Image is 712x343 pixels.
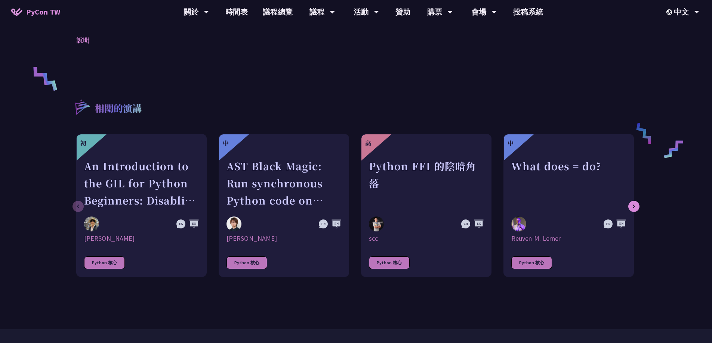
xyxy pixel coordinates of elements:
img: Locale Icon [666,9,674,15]
div: AST Black Magic: Run synchronous Python code on asynchronous Pyodide [226,158,341,209]
div: Python FFI 的陰暗角落 [369,158,484,209]
a: 中 AST Black Magic: Run synchronous Python code on asynchronous Pyodide Yuichiro Tachibana [PERSON... [219,134,349,277]
div: 高 [365,139,371,148]
img: r3.8d01567.svg [64,88,100,125]
div: [PERSON_NAME] [84,234,199,243]
div: Reuven M. Lerner [511,234,626,243]
img: Yu Saito [84,216,99,231]
img: Reuven M. Lerner [511,216,526,233]
a: 中 What does = do? Reuven M. Lerner Reuven M. Lerner Python 核心 [503,134,634,277]
div: Python 核心 [226,256,267,269]
div: Python 核心 [84,256,125,269]
p: 說明 [76,35,621,46]
div: 中 [508,139,514,148]
img: scc [369,216,384,231]
div: What does = do? [511,158,626,209]
p: 相關的演講 [95,102,142,116]
a: 高 Python FFI 的陰暗角落 scc scc Python 核心 [361,134,491,277]
div: 中 [223,139,229,148]
div: Python 核心 [369,256,410,269]
span: PyCon TW [26,6,60,18]
div: Python 核心 [511,256,552,269]
div: [PERSON_NAME] [226,234,341,243]
a: PyCon TW [4,3,68,21]
div: scc [369,234,484,243]
a: 初 An Introduction to the GIL for Python Beginners: Disabling It in Python 3.13 and Leveraging Con... [76,134,207,277]
img: Yuichiro Tachibana [226,216,241,231]
img: Home icon of PyCon TW 2025 [11,8,22,16]
div: 初 [80,139,86,148]
div: An Introduction to the GIL for Python Beginners: Disabling It in Python 3.13 and Leveraging Concu... [84,158,199,209]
